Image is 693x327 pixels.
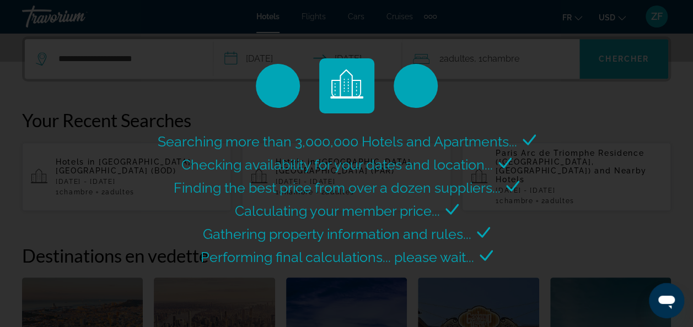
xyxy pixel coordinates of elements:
[649,283,684,318] iframe: Bouton de lancement de la fenêtre de messagerie
[235,203,440,219] span: Calculating your member price...
[203,226,471,242] span: Gathering property information and rules...
[181,156,493,173] span: Checking availability for your dates and location...
[174,179,501,196] span: Finding the best price from over a dozen suppliers...
[158,133,517,150] span: Searching more than 3,000,000 Hotels and Apartments...
[201,249,474,265] span: Performing final calculations... please wait...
